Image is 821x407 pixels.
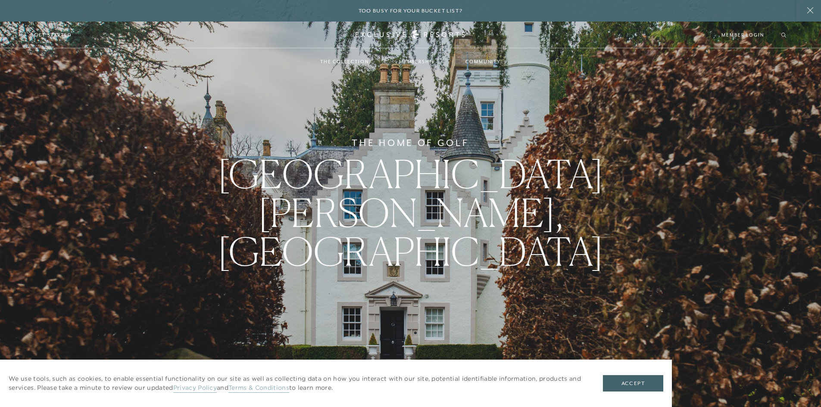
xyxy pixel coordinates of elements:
[34,31,72,39] a: Get Started
[603,375,663,391] button: Accept
[9,374,586,392] p: We use tools, such as cookies, to enable essential functionality on our site as well as collectin...
[359,7,463,15] h6: Too busy for your bucket list?
[173,384,217,393] a: Privacy Policy
[352,136,469,150] h6: The Home of Golf
[721,31,764,39] a: Member Login
[390,49,444,74] a: Membership
[218,150,603,275] span: [GEOGRAPHIC_DATA][PERSON_NAME], [GEOGRAPHIC_DATA]
[312,49,378,74] a: The Collection
[457,49,509,74] a: Community
[228,384,289,393] a: Terms & Conditions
